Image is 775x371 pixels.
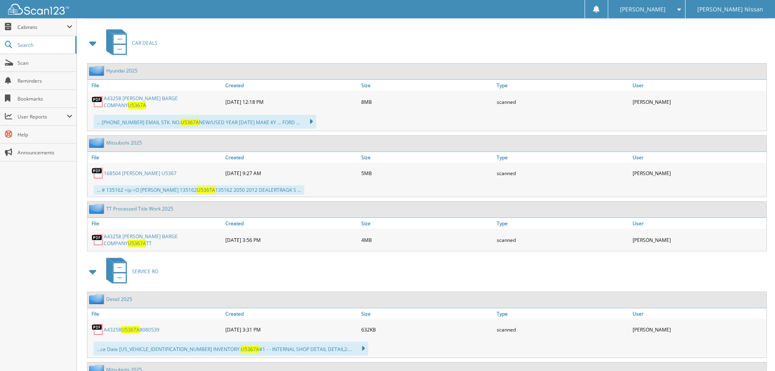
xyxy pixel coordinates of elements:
span: [PERSON_NAME] [620,7,666,12]
a: User [631,80,766,91]
div: ... [PHONE_NUMBER] EMAIL STK. NO. NEW/USED YEAR [DATE] MAKE KY ... FORD ... [94,115,316,129]
a: SERVICE RO [101,255,158,288]
a: Created [223,152,359,163]
a: User [631,152,766,163]
a: Type [495,308,631,319]
img: PDF.png [92,234,104,246]
div: 8MB [359,93,495,111]
a: A43258U5367A8080539 [104,326,159,333]
a: Detail 2025 [106,296,132,303]
div: [PERSON_NAME] [631,165,766,181]
span: U5367A [128,240,146,247]
div: scanned [495,165,631,181]
span: Announcements [17,149,72,156]
div: 4MB [359,231,495,249]
img: PDF.png [92,96,104,108]
span: Help [17,131,72,138]
img: folder2.png [89,204,106,214]
a: Created [223,218,359,229]
span: U5367A [181,119,199,126]
a: Size [359,152,495,163]
div: scanned [495,93,631,111]
a: A43258 [PERSON_NAME] BARGE COMPANYU5367A [104,95,221,109]
a: Size [359,80,495,91]
span: Search [17,42,71,48]
iframe: Chat Widget [734,332,775,371]
span: SERVICE RO [132,268,158,275]
a: CAR DEALS [101,27,157,59]
a: File [87,152,223,163]
img: PDF.png [92,167,104,179]
div: [PERSON_NAME] [631,321,766,338]
a: Size [359,308,495,319]
span: [PERSON_NAME] Nissan [697,7,763,12]
a: A43258 [PERSON_NAME] BARGE COMPANYU5367ATT [104,233,221,247]
a: Type [495,80,631,91]
img: folder2.png [89,138,106,148]
img: folder2.png [89,294,106,304]
span: Scan [17,59,72,66]
div: scanned [495,321,631,338]
img: folder2.png [89,66,106,76]
a: Type [495,218,631,229]
div: ...ce Date [US_VEHICLE_IDENTIFICATION_NUMBER] INVENTORY: #1 - - INTERNAL SHOP DETAIL DETAIL2:... [94,342,368,356]
span: U5367A [197,187,215,193]
div: scanned [495,231,631,249]
div: 632KB [359,321,495,338]
a: Created [223,308,359,319]
div: ... # 135162 =ip =O [PERSON_NAME] 135162 135162 2050 2012 DEALERTRAGK S ... [94,185,304,195]
img: PDF.png [92,323,104,336]
span: Cabinets [17,24,67,31]
a: File [87,80,223,91]
div: [DATE] 9:27 AM [223,165,359,181]
a: TT Processed Title Work 2025 [106,205,173,212]
span: U5367A [128,102,146,109]
span: U5367A [121,326,140,333]
span: CAR DEALS [132,40,157,46]
div: [DATE] 3:31 PM [223,321,359,338]
div: [PERSON_NAME] [631,231,766,249]
span: User Reports [17,113,67,120]
div: [PERSON_NAME] [631,93,766,111]
a: File [87,218,223,229]
div: [DATE] 12:18 PM [223,93,359,111]
a: Created [223,80,359,91]
div: [DATE] 3:56 PM [223,231,359,249]
span: U5367A [241,346,259,353]
a: User [631,308,766,319]
a: Size [359,218,495,229]
a: User [631,218,766,229]
img: scan123-logo-white.svg [8,4,69,15]
a: File [87,308,223,319]
span: Reminders [17,77,72,84]
a: 168504 [PERSON_NAME] U5367 [104,170,177,177]
a: Type [495,152,631,163]
a: Mitsubishi 2025 [106,139,142,146]
div: 5MB [359,165,495,181]
a: Hyundai 2025 [106,67,138,74]
span: Bookmarks [17,95,72,102]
